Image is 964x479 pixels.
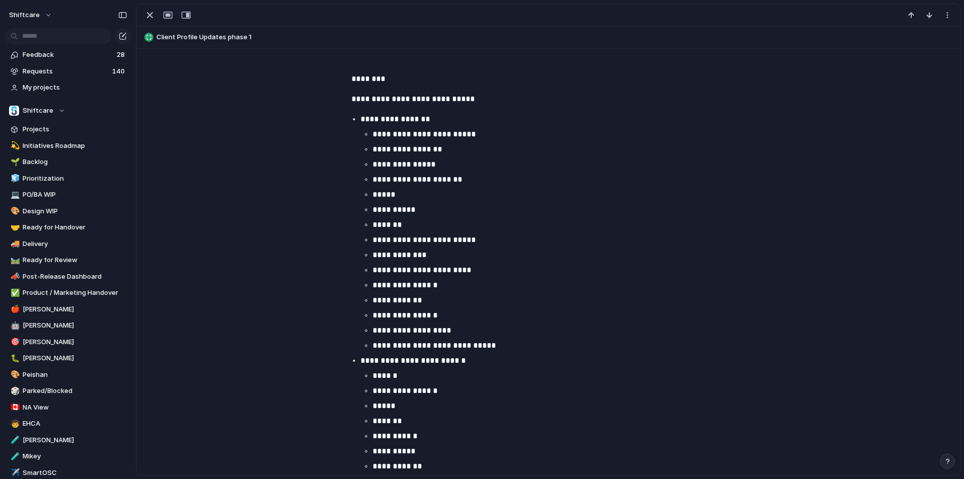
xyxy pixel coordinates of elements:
[9,272,19,282] button: 📣
[9,386,19,396] button: 🎲
[9,190,19,200] button: 💻
[5,269,131,284] a: 📣Post-Release Dashboard
[9,337,19,347] button: 🎯
[11,467,18,478] div: ✈️
[23,239,127,249] span: Delivery
[9,174,19,184] button: 🧊
[5,351,131,366] a: 🐛[PERSON_NAME]
[112,66,127,76] span: 140
[23,321,127,331] span: [PERSON_NAME]
[23,174,127,184] span: Prioritization
[11,173,18,184] div: 🧊
[23,222,127,232] span: Ready for Handover
[23,83,127,93] span: My projects
[9,222,19,232] button: 🤝
[11,320,18,332] div: 🤖
[23,468,127,478] span: SmartOSC
[11,369,18,380] div: 🎨
[5,7,57,23] button: shiftcare
[5,187,131,202] div: 💻PO/BA WIP
[23,206,127,216] span: Design WIP
[11,189,18,201] div: 💻
[5,400,131,415] a: 🇨🇦NA View
[23,141,127,151] span: Initiatives Roadmap
[141,29,955,45] button: Client Profile Updates phase 1
[9,255,19,265] button: 🛤️
[5,103,131,118] button: Shiftcare
[11,287,18,299] div: ✅
[5,80,131,95] a: My projects
[9,157,19,167] button: 🌱
[11,255,18,266] div: 🛤️
[5,318,131,333] a: 🤖[PERSON_NAME]
[11,385,18,397] div: 🎲
[23,106,53,116] span: Shiftcare
[9,451,19,461] button: 🧪
[11,451,18,462] div: 🧪
[5,302,131,317] div: 🍎[PERSON_NAME]
[5,122,131,137] a: Projects
[23,157,127,167] span: Backlog
[23,386,127,396] span: Parked/Blocked
[23,124,127,134] span: Projects
[23,353,127,363] span: [PERSON_NAME]
[23,435,127,445] span: [PERSON_NAME]
[11,418,18,430] div: 🧒
[11,205,18,217] div: 🎨
[11,140,18,151] div: 💫
[5,64,131,79] a: Requests140
[156,32,955,42] span: Client Profile Updates phase 1
[23,419,127,429] span: EHCA
[23,272,127,282] span: Post-Release Dashboard
[9,403,19,413] button: 🇨🇦
[9,435,19,445] button: 🧪
[9,206,19,216] button: 🎨
[11,271,18,282] div: 📣
[5,154,131,170] a: 🌱Backlog
[5,416,131,431] div: 🧒EHCA
[23,403,127,413] span: NA View
[23,288,127,298] span: Product / Marketing Handover
[5,383,131,398] a: 🎲Parked/Blocked
[5,220,131,235] a: 🤝Ready for Handover
[9,353,19,363] button: 🐛
[11,238,18,250] div: 🚚
[5,449,131,464] a: 🧪Mikey
[9,288,19,298] button: ✅
[5,285,131,300] a: ✅Product / Marketing Handover
[11,434,18,446] div: 🧪
[5,367,131,382] a: 🎨Peishan
[11,156,18,168] div: 🌱
[11,303,18,315] div: 🍎
[9,239,19,249] button: 🚚
[23,370,127,380] span: Peishan
[5,335,131,350] a: 🎯[PERSON_NAME]
[23,337,127,347] span: [PERSON_NAME]
[23,255,127,265] span: Ready for Review
[5,204,131,219] a: 🎨Design WIP
[5,253,131,268] a: 🛤️Ready for Review
[5,433,131,448] a: 🧪[PERSON_NAME]
[23,451,127,461] span: Mikey
[117,50,127,60] span: 28
[5,236,131,252] div: 🚚Delivery
[9,468,19,478] button: ✈️
[23,190,127,200] span: PO/BA WIP
[9,370,19,380] button: 🎨
[5,138,131,153] a: 💫Initiatives Roadmap
[9,419,19,429] button: 🧒
[23,66,109,76] span: Requests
